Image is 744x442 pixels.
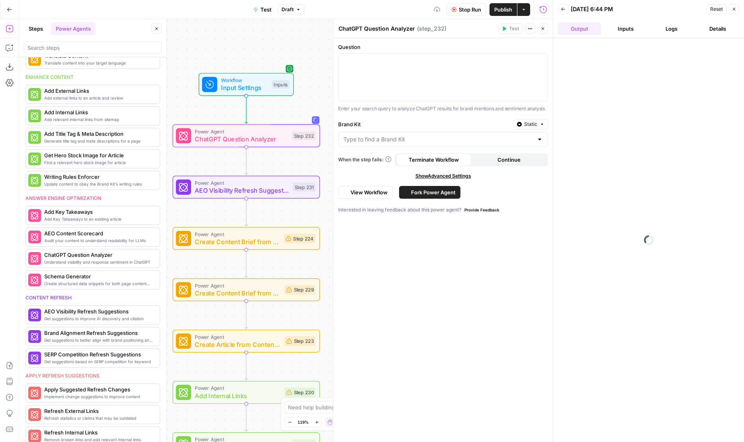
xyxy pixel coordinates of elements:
span: Add external links to an article and review [44,95,153,101]
button: Draft [278,4,304,15]
span: Continue [497,156,521,164]
div: Power AgentAEO Visibility Refresh SuggestionsStep 231 [172,176,320,198]
button: Output [558,22,601,35]
g: Edge from step_232 to step_231 [245,147,248,175]
span: Draft [282,6,294,13]
div: Step 232 [292,131,316,140]
button: Details [696,22,739,35]
span: AEO Visibility Refresh Suggestions [195,186,289,195]
span: Refresh Internal Links [44,428,153,436]
span: Power Agent [195,282,280,289]
span: ( step_232 ) [417,25,446,33]
div: Enhance content [25,74,160,81]
input: Type to find a Brand Kit [343,135,533,143]
input: Search steps [27,44,158,52]
span: Audit your content to understand readability for LLMs [44,237,153,244]
div: Step 229 [284,285,316,295]
div: Power AgentCreate Article from Content BriefStep 223 [172,330,320,352]
span: Power Agent [195,128,288,135]
button: Power Agents [51,22,96,35]
button: View Workflow [338,186,393,199]
span: AEO Visibility Refresh Suggestions [44,307,153,315]
div: Power AgentChatGPT Question AnalyzerStep 232 [172,124,320,147]
div: Interested in leaving feedback about this power agent? [338,205,548,215]
div: Step 231 [293,183,315,191]
button: Test [498,23,523,34]
span: ChatGPT Question Analyzer [44,251,153,259]
g: Edge from start to step_232 [245,96,248,123]
span: Refresh External Links [44,407,153,415]
button: Publish [489,3,517,16]
label: Brand Kit [338,120,510,128]
span: SERP Competition Refresh Suggestions [44,350,153,358]
span: Implement change suggestions to improve content [44,393,153,400]
div: Answer engine optimization [25,195,160,202]
span: Apply Suggested Refresh Changes [44,385,153,393]
g: Edge from step_224 to step_229 [245,250,248,277]
span: Update content to obey the Brand Kit's writing rules [44,181,153,187]
span: Create structured data snippets for both page content and images [44,280,153,287]
button: Continue [472,153,547,166]
span: Power Agent [195,333,280,340]
button: Logs [650,22,693,35]
g: Edge from step_223 to step_230 [245,352,248,380]
span: Find a relevant hero stock image for article [44,159,153,166]
span: Provide Feedback [464,207,499,213]
span: View Workflow [350,188,388,196]
span: Add relevant internal links from sitemap [44,116,153,123]
button: Test [249,3,276,16]
span: Test [260,6,272,14]
span: Writing Rules Enforcer [44,173,153,181]
span: Power Agent [195,179,289,187]
button: Reset [707,4,726,14]
textarea: ChatGPT Question Analyzer [339,25,415,33]
span: Get suggestions to better align with brand positioning and tone [44,337,153,343]
span: Publish [494,6,512,14]
g: Edge from step_230 to step_228 [245,404,248,431]
button: Provide Feedback [461,205,503,215]
div: Power AgentAdd Internal LinksStep 230 [172,381,320,404]
span: Get suggestions based on SERP competition for keyword [44,358,153,365]
g: Edge from step_229 to step_223 [245,301,248,329]
span: Generate title tag and meta descriptions for a page [44,138,153,144]
g: Edge from step_231 to step_224 [245,199,248,226]
span: Test [509,25,519,32]
label: Question [338,43,548,51]
span: Schema Generator [44,272,153,280]
span: Power Agent [195,384,280,392]
div: Inputs [272,80,290,88]
span: Input Settings [221,83,268,92]
button: Inputs [604,22,647,35]
span: Get suggestions to improve AI discovery and citation [44,315,153,322]
span: Add Title Tag & Meta Description [44,130,153,138]
button: Steps [24,22,48,35]
span: Add External Links [44,87,153,95]
button: Fork Power Agent [399,186,460,199]
span: ChatGPT Question Analyzer [195,134,288,144]
div: Power AgentCreate Content Brief from KeywordStep 229 [172,278,320,301]
span: Add Key Takeaways to an existing article [44,216,153,222]
span: 119% [298,419,309,425]
div: Step 223 [284,336,316,346]
span: Stop Run [459,6,481,14]
span: Add Internal Links [195,391,280,401]
span: Power Agent [195,230,280,238]
span: Add Key Takeaways [44,208,153,216]
p: Enter your search query to analyze ChatGPT results for brand mentions and sentiment analysis. [338,105,548,113]
button: Stop Run [446,3,486,16]
div: Step 230 [284,387,316,397]
span: AEO Content Scorecard [44,229,153,237]
div: Power AgentCreate Content Brief from KeywordStep 224 [172,227,320,250]
span: Static [524,121,537,128]
div: WorkflowInput SettingsInputs [172,73,320,96]
a: When the step fails: [338,156,392,163]
span: Reset [710,6,723,13]
div: Step 224 [284,234,316,243]
span: Understand visibility and response sentiment in ChatGPT [44,259,153,265]
span: Create Content Brief from Keyword [195,237,280,246]
span: Create Content Brief from Keyword [195,288,280,298]
span: Refresh statistics or claims that may be outdated [44,415,153,421]
span: Terminate Workflow [409,156,459,164]
span: Workflow [221,76,268,84]
span: Translate content into your target language [44,60,153,66]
